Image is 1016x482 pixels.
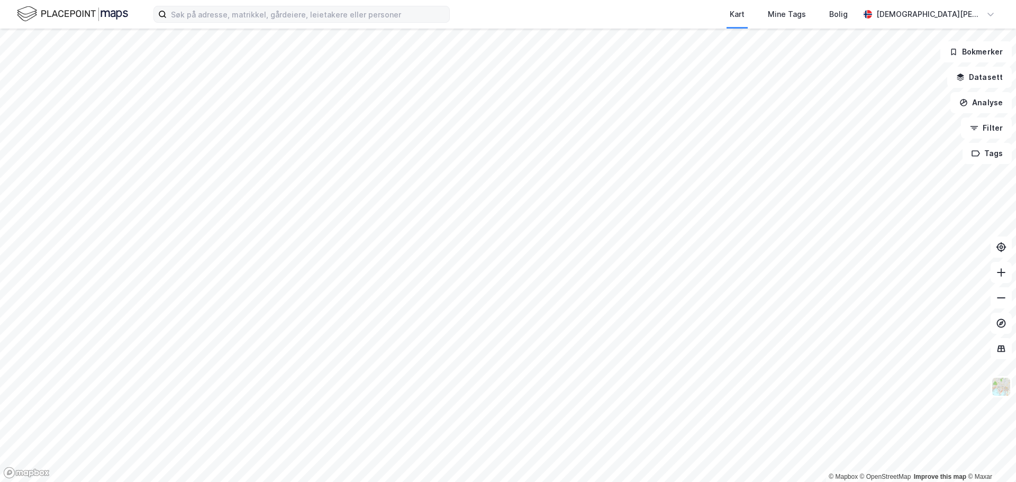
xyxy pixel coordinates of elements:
img: logo.f888ab2527a4732fd821a326f86c7f29.svg [17,5,128,23]
div: Bolig [829,8,848,21]
button: Tags [963,143,1012,164]
a: Improve this map [914,473,966,480]
a: OpenStreetMap [860,473,911,480]
iframe: Chat Widget [963,431,1016,482]
img: Z [991,377,1011,397]
div: [DEMOGRAPHIC_DATA][PERSON_NAME] [876,8,982,21]
button: Datasett [947,67,1012,88]
button: Bokmerker [940,41,1012,62]
button: Analyse [950,92,1012,113]
div: Kart [730,8,745,21]
input: Søk på adresse, matrikkel, gårdeiere, leietakere eller personer [167,6,449,22]
a: Mapbox [829,473,858,480]
a: Mapbox homepage [3,467,50,479]
button: Filter [961,117,1012,139]
div: Mine Tags [768,8,806,21]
